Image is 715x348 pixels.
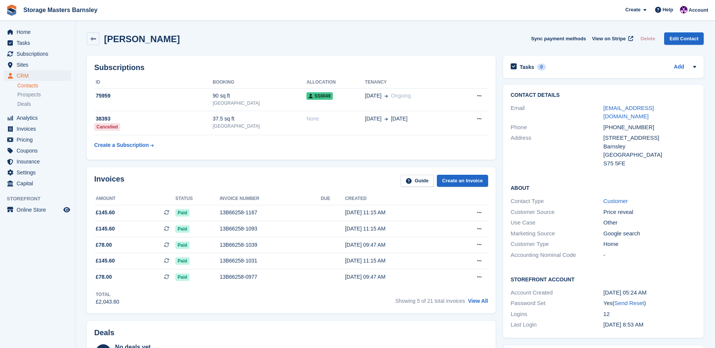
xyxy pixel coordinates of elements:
[4,49,71,59] a: menu
[17,38,62,48] span: Tasks
[17,100,71,108] a: Deals
[213,92,306,100] div: 90 sq ft
[603,321,643,328] time: 2025-07-01 07:53:28 UTC
[20,4,101,16] a: Storage Masters Barnsley
[94,92,213,100] div: 75959
[17,49,62,59] span: Subscriptions
[220,241,321,249] div: 13B66258-1039
[603,299,696,308] div: Yes
[603,142,696,151] div: Barnsley
[96,273,112,281] span: £78.00
[4,156,71,167] a: menu
[62,205,71,214] a: Preview store
[511,229,603,238] div: Marketing Source
[468,298,488,304] a: View All
[17,82,71,89] a: Contacts
[401,175,434,187] a: Guide
[96,257,115,265] span: £145.60
[4,178,71,189] a: menu
[345,241,448,249] div: [DATE] 09:47 AM
[531,32,586,45] button: Sync payment methods
[96,298,119,306] div: £2,043.60
[17,113,62,123] span: Analytics
[213,115,306,123] div: 37.5 sq ft
[603,310,696,319] div: 12
[96,209,115,217] span: £145.60
[511,218,603,227] div: Use Case
[4,60,71,70] a: menu
[96,291,119,298] div: Total
[94,328,114,337] h2: Deals
[4,27,71,37] a: menu
[175,257,189,265] span: Paid
[511,197,603,206] div: Contact Type
[345,273,448,281] div: [DATE] 09:47 AM
[663,6,673,14] span: Help
[345,209,448,217] div: [DATE] 11:15 AM
[94,115,213,123] div: 38393
[365,92,381,100] span: [DATE]
[306,92,333,100] span: SS0049
[345,225,448,233] div: [DATE] 11:15 AM
[511,123,603,132] div: Phone
[17,156,62,167] span: Insurance
[94,138,154,152] a: Create a Subscription
[674,63,684,72] a: Add
[4,145,71,156] a: menu
[612,300,646,306] span: ( )
[511,310,603,319] div: Logins
[592,35,626,43] span: View on Stripe
[175,241,189,249] span: Paid
[104,34,180,44] h2: [PERSON_NAME]
[17,101,31,108] span: Deals
[96,225,115,233] span: £145.60
[321,193,345,205] th: Due
[603,288,696,297] div: [DATE] 05:24 AM
[6,5,17,16] img: stora-icon-8386f47178a22dfd0bd8f6a31ec36ba5ce8667c1dd55bd0f319d3a0aa187defe.svg
[175,193,220,205] th: Status
[511,240,603,249] div: Customer Type
[213,123,306,130] div: [GEOGRAPHIC_DATA]
[637,32,658,45] button: Delete
[603,229,696,238] div: Google search
[17,91,71,99] a: Prospects
[17,134,62,145] span: Pricing
[306,76,365,89] th: Allocation
[511,321,603,329] div: Last Login
[511,92,696,98] h2: Contact Details
[345,257,448,265] div: [DATE] 11:15 AM
[511,184,696,191] h2: About
[94,175,124,187] h2: Invoices
[94,76,213,89] th: ID
[625,6,640,14] span: Create
[689,6,708,14] span: Account
[391,115,407,123] span: [DATE]
[94,123,120,131] div: Cancelled
[511,134,603,168] div: Address
[391,93,411,99] span: Ongoing
[17,167,62,178] span: Settings
[17,27,62,37] span: Home
[220,257,321,265] div: 13B66258-1031
[17,124,62,134] span: Invoices
[4,205,71,215] a: menu
[4,38,71,48] a: menu
[664,32,704,45] a: Edit Contact
[17,91,41,98] span: Prospects
[603,218,696,227] div: Other
[4,167,71,178] a: menu
[17,178,62,189] span: Capital
[175,225,189,233] span: Paid
[511,251,603,259] div: Accounting Nominal Code
[511,104,603,121] div: Email
[220,209,321,217] div: 13B66258-1167
[220,193,321,205] th: Invoice number
[17,205,62,215] span: Online Store
[4,134,71,145] a: menu
[680,6,687,14] img: Louise Masters
[603,151,696,159] div: [GEOGRAPHIC_DATA]
[220,273,321,281] div: 13B66258-0977
[614,300,644,306] a: Send Reset
[220,225,321,233] div: 13B66258-1093
[175,273,189,281] span: Paid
